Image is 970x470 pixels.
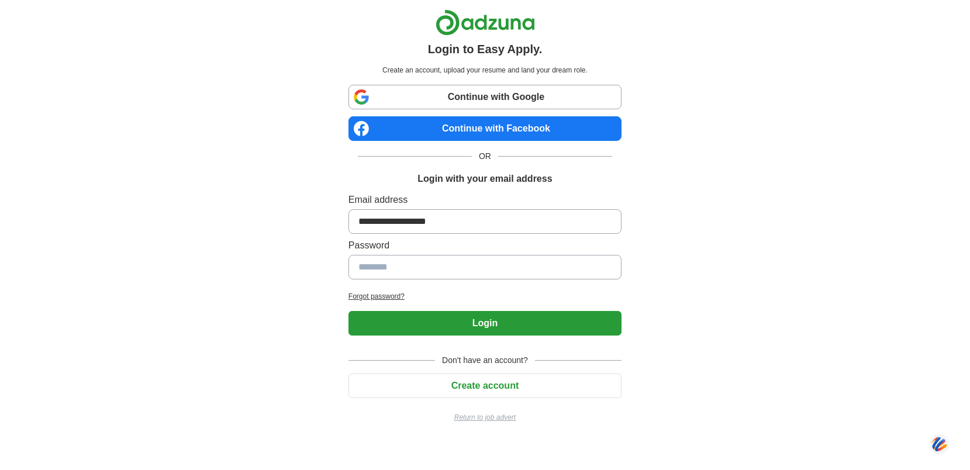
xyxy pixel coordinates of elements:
[435,354,535,367] span: Don't have an account?
[348,239,622,253] label: Password
[348,374,622,398] button: Create account
[348,412,622,423] a: Return to job advert
[348,381,622,390] a: Create account
[472,150,498,163] span: OR
[930,433,950,455] img: svg+xml;base64,PHN2ZyB3aWR0aD0iNDQiIGhlaWdodD0iNDQiIHZpZXdCb3g9IjAgMCA0NCA0NCIgZmlsbD0ibm9uZSIgeG...
[348,116,622,141] a: Continue with Facebook
[348,193,622,207] label: Email address
[348,85,622,109] a: Continue with Google
[428,40,543,58] h1: Login to Easy Apply.
[348,311,622,336] button: Login
[417,172,552,186] h1: Login with your email address
[351,65,619,75] p: Create an account, upload your resume and land your dream role.
[436,9,535,36] img: Adzuna logo
[348,291,622,302] a: Forgot password?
